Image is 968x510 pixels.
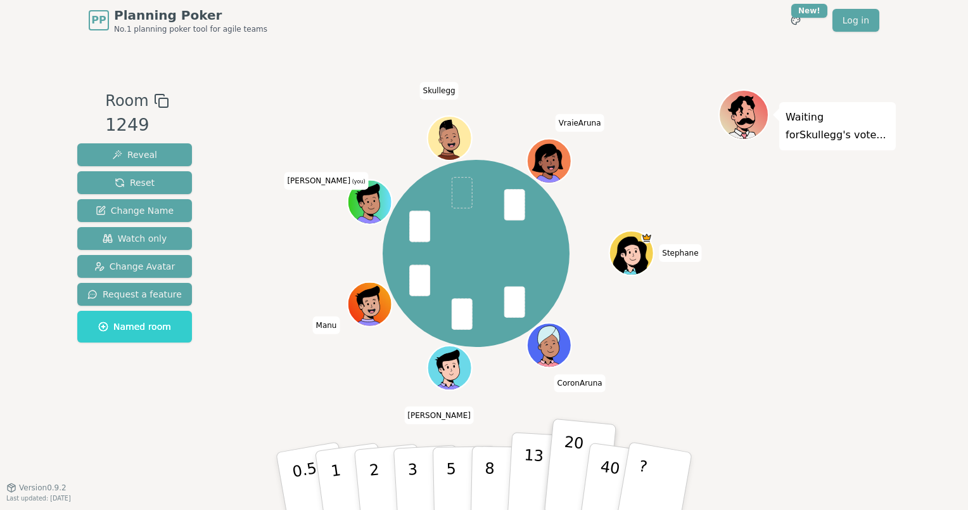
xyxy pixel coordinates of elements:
[114,24,267,34] span: No.1 planning poker tool for agile teams
[404,407,474,424] span: Click to change your name
[77,227,192,250] button: Watch only
[77,171,192,194] button: Reset
[77,199,192,222] button: Change Name
[559,433,585,503] p: 20
[350,179,366,185] span: (you)
[6,483,67,493] button: Version0.9.2
[77,283,192,306] button: Request a feature
[77,143,192,166] button: Reveal
[114,6,267,24] span: Planning Poker
[19,483,67,493] span: Version 0.9.2
[659,244,701,262] span: Click to change your name
[791,4,827,18] div: New!
[642,232,653,244] span: Stephane is the host
[96,204,174,217] span: Change Name
[420,82,459,100] span: Click to change your name
[103,232,167,245] span: Watch only
[91,13,106,28] span: PP
[115,176,155,189] span: Reset
[77,311,192,343] button: Named room
[105,89,148,112] span: Room
[832,9,879,32] a: Log in
[284,172,368,190] span: Click to change your name
[784,9,807,32] button: New!
[94,260,175,273] span: Change Avatar
[349,181,391,223] button: Click to change your avatar
[89,6,267,34] a: PPPlanning PokerNo.1 planning poker tool for agile teams
[112,148,157,161] span: Reveal
[77,255,192,278] button: Change Avatar
[105,112,169,138] div: 1249
[313,317,340,334] span: Click to change your name
[6,495,71,502] span: Last updated: [DATE]
[87,288,182,301] span: Request a feature
[554,375,606,393] span: Click to change your name
[556,114,604,132] span: Click to change your name
[98,320,171,333] span: Named room
[786,108,889,144] p: Waiting for Skullegg 's vote...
